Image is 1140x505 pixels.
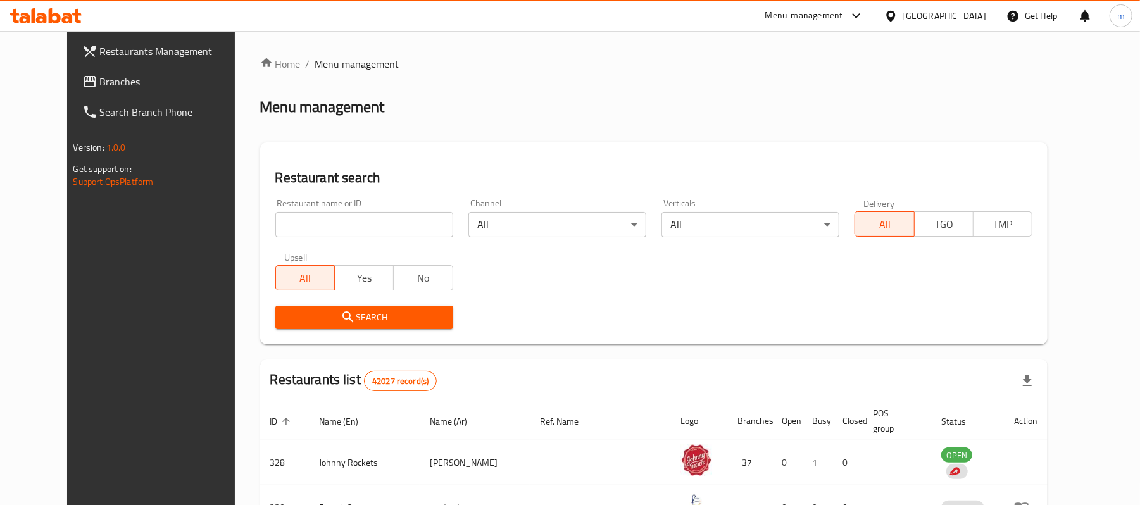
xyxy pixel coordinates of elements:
[393,265,453,290] button: No
[275,306,453,329] button: Search
[260,56,301,72] a: Home
[973,211,1032,237] button: TMP
[106,139,126,156] span: 1.0.0
[365,375,436,387] span: 42027 record(s)
[727,402,772,440] th: Branches
[260,97,385,117] h2: Menu management
[364,371,437,391] div: Total records count
[340,269,389,287] span: Yes
[100,44,247,59] span: Restaurants Management
[1012,366,1043,396] div: Export file
[979,215,1027,234] span: TMP
[430,414,484,429] span: Name (Ar)
[315,56,399,72] span: Menu management
[275,212,453,237] input: Search for restaurant name or ID..
[863,199,895,208] label: Delivery
[860,215,909,234] span: All
[260,440,310,485] td: 328
[310,440,420,485] td: Johnny Rockets
[772,402,802,440] th: Open
[946,464,968,479] div: Indicates that the vendor menu management has been moved to DH Catalog service
[832,402,863,440] th: Closed
[941,414,982,429] span: Status
[100,74,247,89] span: Branches
[1117,9,1125,23] span: m
[285,309,443,325] span: Search
[100,104,247,120] span: Search Branch Phone
[772,440,802,485] td: 0
[73,139,104,156] span: Version:
[765,8,843,23] div: Menu-management
[73,173,154,190] a: Support.OpsPlatform
[680,444,712,476] img: Johnny Rockets
[873,406,916,436] span: POS group
[275,168,1033,187] h2: Restaurant search
[670,402,727,440] th: Logo
[727,440,772,485] td: 37
[270,414,294,429] span: ID
[540,414,595,429] span: Ref. Name
[399,269,448,287] span: No
[1004,402,1048,440] th: Action
[949,466,960,477] img: delivery hero logo
[73,161,132,177] span: Get support on:
[920,215,968,234] span: TGO
[260,56,1048,72] nav: breadcrumb
[72,36,258,66] a: Restaurants Management
[270,370,437,391] h2: Restaurants list
[72,97,258,127] a: Search Branch Phone
[802,440,832,485] td: 1
[284,253,308,261] label: Upsell
[914,211,974,237] button: TGO
[281,269,330,287] span: All
[941,448,972,463] span: OPEN
[802,402,832,440] th: Busy
[334,265,394,290] button: Yes
[72,66,258,97] a: Branches
[855,211,914,237] button: All
[275,265,335,290] button: All
[903,9,986,23] div: [GEOGRAPHIC_DATA]
[468,212,646,237] div: All
[306,56,310,72] li: /
[832,440,863,485] td: 0
[661,212,839,237] div: All
[420,440,530,485] td: [PERSON_NAME]
[320,414,375,429] span: Name (En)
